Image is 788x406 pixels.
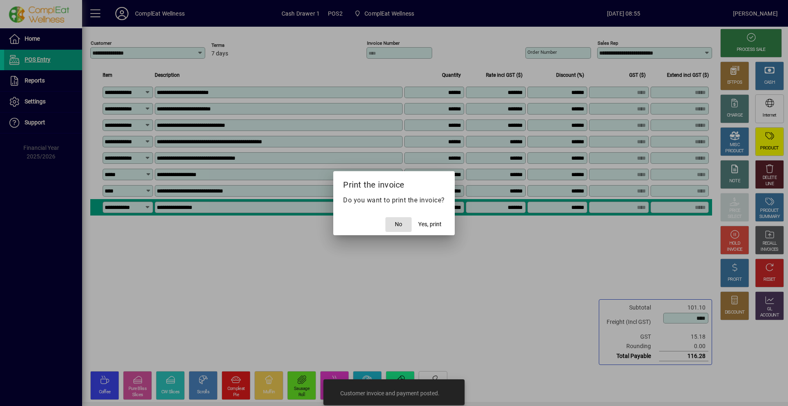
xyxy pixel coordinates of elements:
span: Yes, print [418,220,442,229]
button: No [385,217,412,232]
span: No [395,220,402,229]
button: Yes, print [415,217,445,232]
h2: Print the invoice [333,171,455,195]
p: Do you want to print the invoice? [343,195,445,205]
